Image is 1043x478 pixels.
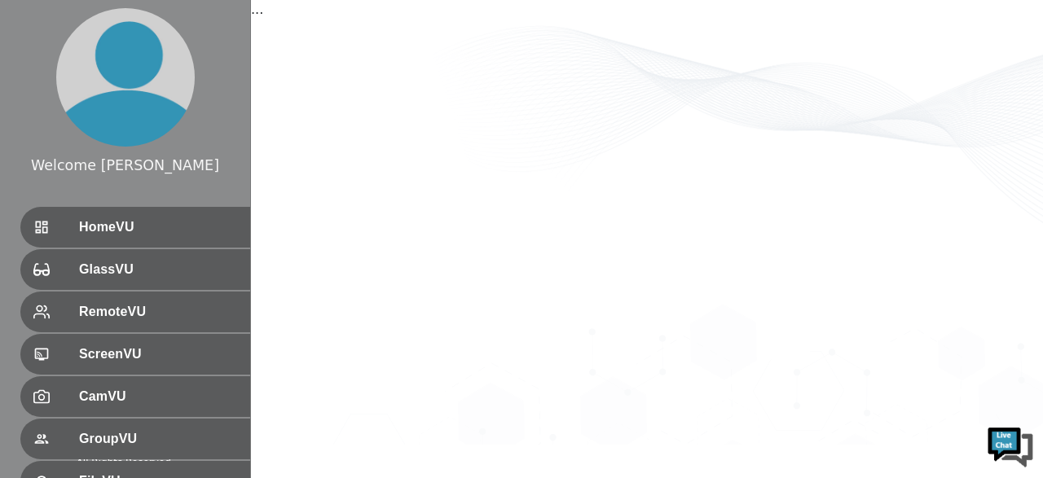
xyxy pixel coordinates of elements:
[79,429,237,449] span: GroupVU
[267,8,306,47] div: Minimize live chat window
[56,8,195,147] img: profile.png
[28,76,68,116] img: d_736959983_company_1615157101543_736959983
[79,387,237,406] span: CamVU
[986,421,1035,470] img: Chat Widget
[95,138,225,303] span: We're online!
[31,155,219,176] div: Welcome [PERSON_NAME]
[8,311,310,368] textarea: Type your message and hit 'Enter'
[79,217,237,237] span: HomeVU
[79,344,237,364] span: ScreenVU
[85,86,274,107] div: Chat with us now
[79,260,237,279] span: GlassVU
[79,302,237,322] span: RemoteVU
